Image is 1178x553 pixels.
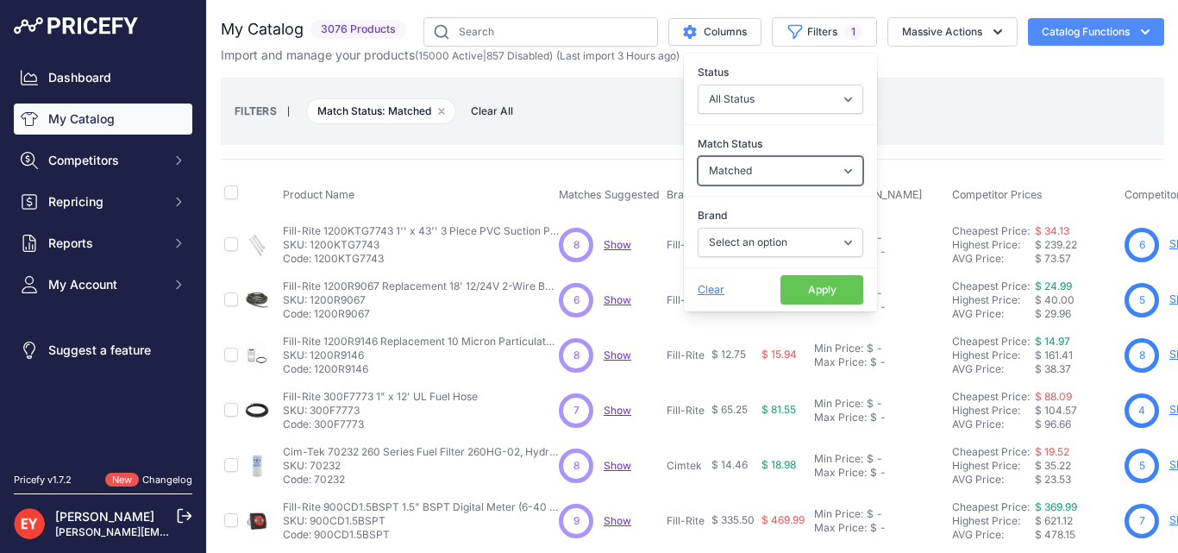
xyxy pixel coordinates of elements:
p: SKU: 1200R9067 [283,293,559,307]
div: AVG Price: [952,362,1035,376]
small: FILTERS [235,104,277,117]
p: Code: 1200KTG7743 [283,252,559,266]
div: $ [870,466,877,480]
span: Clear [698,283,724,296]
div: Max Price: [814,466,867,480]
small: | [277,106,300,116]
button: Columns [668,18,761,46]
span: 9 [573,513,580,529]
a: 857 Disabled [486,49,549,62]
button: Apply [780,275,863,305]
div: Max Price: [814,355,867,369]
span: New [105,473,139,487]
p: Code: 300F7773 [283,418,478,431]
div: AVG Price: [952,473,1035,487]
div: $ 96.66 [1035,418,1118,431]
label: Status [698,64,863,81]
a: $ 14.97 [1035,335,1070,348]
span: $ 469.99 [761,513,805,526]
div: - [877,300,886,314]
span: Match Status: Matched [306,98,456,124]
div: AVG Price: [952,528,1035,542]
a: $ 369.99 [1035,500,1077,513]
p: Fill-Rite [667,404,705,418]
div: $ [870,521,877,535]
span: $ 335.50 [711,513,755,526]
div: - [877,245,886,259]
label: Brand [698,207,863,224]
p: Cimtek [667,459,705,473]
p: Code: 1200R9146 [283,362,559,376]
p: SKU: 70232 [283,459,559,473]
label: Match Status [698,135,863,153]
div: $ [870,411,877,424]
span: 6 [573,292,580,308]
p: Fill-Rite [667,293,705,307]
span: My Account [48,276,161,293]
span: 8 [573,348,580,363]
span: ( | ) [415,49,553,62]
span: 3076 Products [310,20,406,40]
span: 1 [844,23,862,41]
span: 5 [1139,458,1145,474]
span: 4 [1138,403,1145,418]
span: Repricing [48,193,161,211]
p: Fill-Rite 900CD1.5BSPT 1.5" BSPT Digital Meter (6-40 GPM) [283,500,559,514]
h2: My Catalog [221,17,304,41]
button: Massive Actions [887,17,1018,47]
div: Highest Price: [952,238,1035,252]
span: $ 18.98 [761,458,796,471]
a: Show [604,459,631,472]
div: - [874,452,882,466]
div: AVG Price: [952,252,1035,266]
p: Import and manage your products [221,47,680,64]
div: AVG Price: [952,307,1035,321]
span: Show [604,238,631,251]
span: $ 35.22 [1035,459,1071,472]
div: - [877,466,886,480]
a: Cheapest Price: [952,224,1030,237]
span: Matches Suggested [559,188,660,201]
span: 6 [1139,237,1145,253]
div: $ 478.15 [1035,528,1118,542]
div: Pricefy v1.7.2 [14,473,72,487]
div: Highest Price: [952,404,1035,418]
div: Highest Price: [952,514,1035,528]
a: Show [604,293,631,306]
button: Reports [14,228,192,259]
span: $ 12.75 [711,348,746,361]
p: Code: 1200R9067 [283,307,559,321]
button: Repricing [14,186,192,217]
div: $ 29.96 [1035,307,1118,321]
p: Fill-Rite 1200R9067 Replacement 18' 12/24V 2-Wire Battery Cable [283,280,559,293]
div: - [874,507,882,521]
a: [PERSON_NAME][EMAIL_ADDRESS][PERSON_NAME][DOMAIN_NAME] [55,525,406,538]
div: Min Price: [814,507,863,521]
a: Cheapest Price: [952,280,1030,292]
span: 8 [1139,348,1145,363]
a: Dashboard [14,62,192,93]
button: My Account [14,269,192,300]
div: $ 73.57 [1035,252,1118,266]
a: Show [604,514,631,527]
a: Cheapest Price: [952,390,1030,403]
a: Cheapest Price: [952,500,1030,513]
span: $ 40.00 [1035,293,1075,306]
p: Fill-Rite [667,514,705,528]
p: SKU: 900CD1.5BSPT [283,514,559,528]
div: Highest Price: [952,293,1035,307]
div: Highest Price: [952,459,1035,473]
div: $ [867,507,874,521]
a: Show [604,404,631,417]
span: Product Name [283,188,354,201]
span: $ 161.41 [1035,349,1073,361]
div: $ [867,397,874,411]
span: $ 239.22 [1035,238,1077,251]
a: $ 19.52 [1035,445,1069,458]
nav: Sidebar [14,62,192,452]
a: Show [604,349,631,361]
div: Max Price: [814,521,867,535]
